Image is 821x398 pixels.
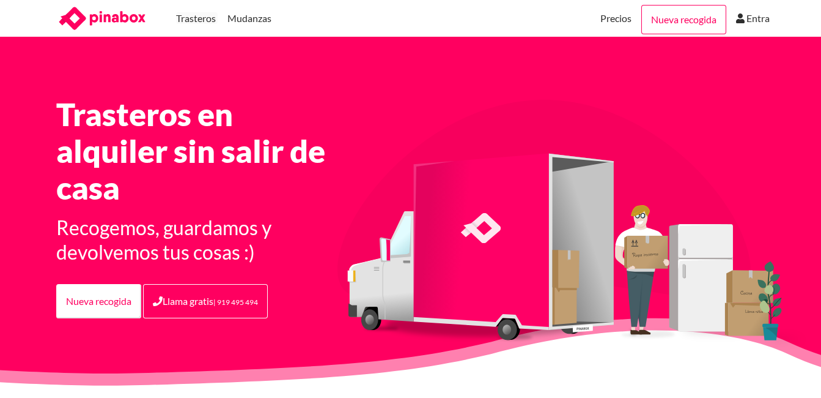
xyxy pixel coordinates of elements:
[213,298,258,307] small: | 919 495 494
[56,284,141,318] a: Nueva recogida
[56,96,345,206] h1: Trasteros en alquiler sin salir de casa
[143,284,268,318] a: Llama gratis| 919 495 494
[760,339,821,398] iframe: Chat Widget
[641,5,726,34] a: Nueva recogida
[56,216,345,265] h3: Recogemos, guardamos y devolvemos tus cosas :)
